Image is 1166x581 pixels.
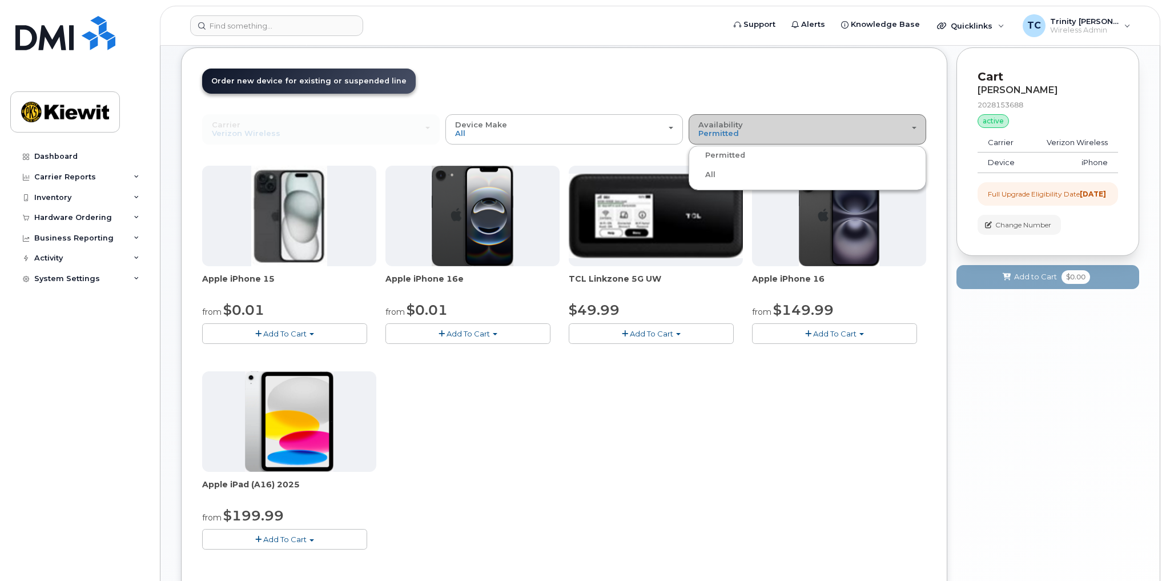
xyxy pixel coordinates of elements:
[689,114,926,144] button: Availability Permitted
[783,13,833,36] a: Alerts
[978,215,1061,235] button: Change Number
[1029,153,1118,173] td: iPhone
[455,120,507,129] span: Device Make
[263,535,307,544] span: Add To Cart
[1116,531,1157,572] iframe: Messenger Launcher
[1050,17,1119,26] span: Trinity [PERSON_NAME]
[799,166,879,266] img: iphone_16_plus.png
[691,149,745,162] label: Permitted
[773,302,834,318] span: $149.99
[1050,26,1119,35] span: Wireless Admin
[833,13,928,36] a: Knowledge Base
[263,329,307,338] span: Add To Cart
[569,302,620,318] span: $49.99
[813,329,857,338] span: Add To Cart
[569,174,743,258] img: linkzone5g.png
[978,85,1118,95] div: [PERSON_NAME]
[1027,19,1041,33] span: TC
[455,129,465,138] span: All
[432,166,514,266] img: iphone16e.png
[447,329,490,338] span: Add To Cart
[988,189,1106,199] div: Full Upgrade Eligibility Date
[202,529,367,549] button: Add To Cart
[202,323,367,343] button: Add To Cart
[726,13,783,36] a: Support
[251,166,327,266] img: iphone15.jpg
[995,220,1051,230] span: Change Number
[1029,133,1118,153] td: Verizon Wireless
[698,129,739,138] span: Permitted
[407,302,448,318] span: $0.01
[752,323,917,343] button: Add To Cart
[956,265,1139,289] button: Add to Cart $0.00
[385,273,560,296] div: Apple iPhone 16e
[698,120,743,129] span: Availability
[1080,190,1106,198] strong: [DATE]
[752,273,926,296] div: Apple iPhone 16
[569,273,743,296] div: TCL Linkzone 5G UW
[851,19,920,30] span: Knowledge Base
[978,69,1118,85] p: Cart
[385,307,405,317] small: from
[569,323,734,343] button: Add To Cart
[801,19,825,30] span: Alerts
[978,153,1029,173] td: Device
[1062,270,1090,284] span: $0.00
[385,323,550,343] button: Add To Cart
[223,302,264,318] span: $0.01
[978,133,1029,153] td: Carrier
[743,19,775,30] span: Support
[630,329,673,338] span: Add To Cart
[951,21,992,30] span: Quicklinks
[202,512,222,523] small: from
[978,114,1009,128] div: active
[445,114,683,144] button: Device Make All
[978,100,1118,110] div: 2028153688
[1015,14,1139,37] div: Trinity Corcoran
[202,273,376,296] div: Apple iPhone 15
[1014,271,1057,282] span: Add to Cart
[929,14,1012,37] div: Quicklinks
[190,15,363,36] input: Find something...
[752,307,771,317] small: from
[202,479,376,502] div: Apple iPad (A16) 2025
[202,307,222,317] small: from
[245,371,333,472] img: ipad_11.png
[211,77,407,85] span: Order new device for existing or suspended line
[223,507,284,524] span: $199.99
[691,168,715,182] label: All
